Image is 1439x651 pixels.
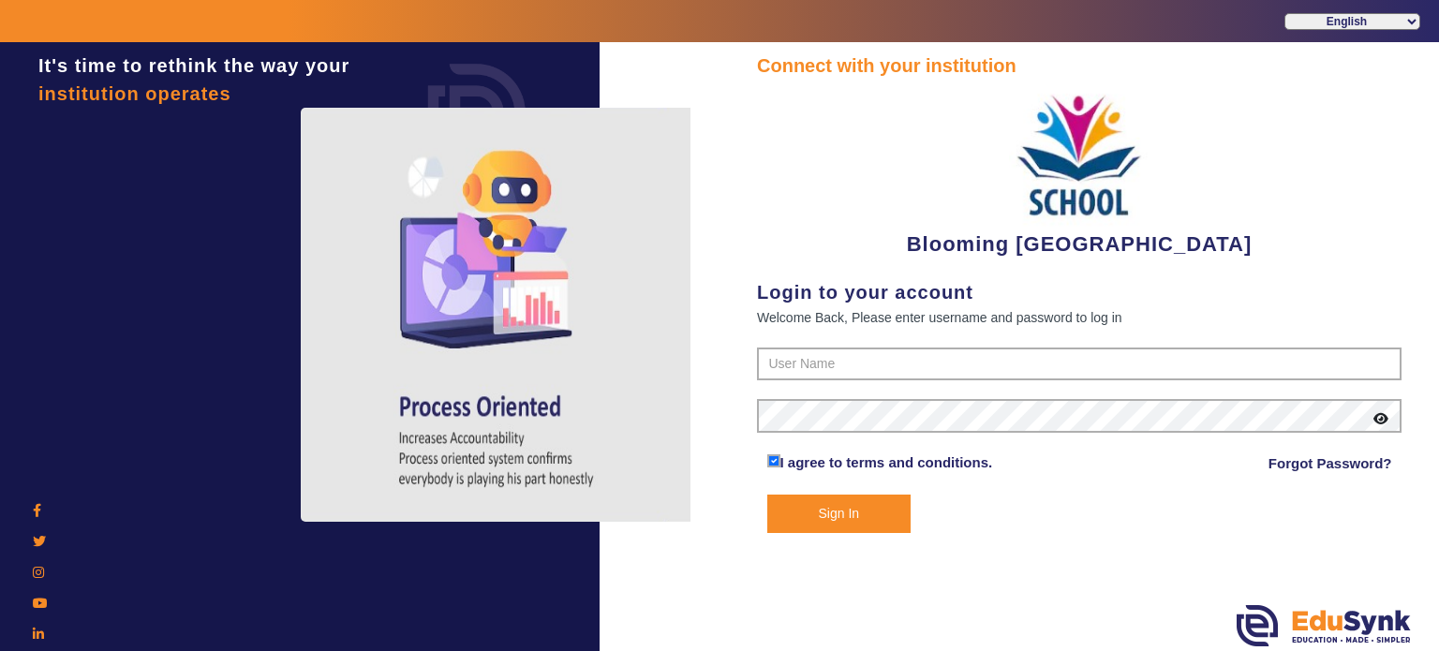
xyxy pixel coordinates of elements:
[38,83,231,104] span: institution operates
[757,306,1402,329] div: Welcome Back, Please enter username and password to log in
[767,495,912,533] button: Sign In
[1009,80,1150,229] img: 3e5c6726-73d6-4ac3-b917-621554bbe9c3
[1237,605,1411,646] img: edusynk.png
[407,42,547,183] img: login.png
[301,108,694,522] img: login4.png
[1268,452,1392,475] a: Forgot Password?
[757,80,1402,259] div: Blooming [GEOGRAPHIC_DATA]
[757,278,1402,306] div: Login to your account
[757,52,1402,80] div: Connect with your institution
[38,55,349,76] span: It's time to rethink the way your
[757,348,1402,381] input: User Name
[780,454,993,470] a: I agree to terms and conditions.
